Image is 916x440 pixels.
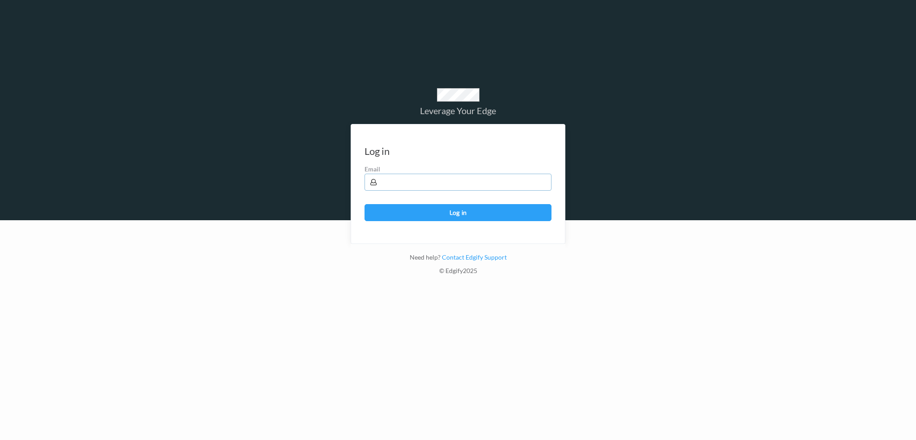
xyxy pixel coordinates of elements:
[351,106,565,115] div: Leverage Your Edge
[365,147,390,156] div: Log in
[365,165,551,174] label: Email
[441,253,507,261] a: Contact Edgify Support
[365,204,551,221] button: Log in
[351,266,565,280] div: © Edgify 2025
[351,253,565,266] div: Need help?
